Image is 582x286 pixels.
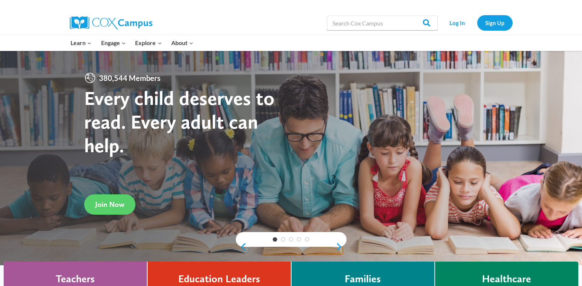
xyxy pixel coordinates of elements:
a: 2 [281,237,285,242]
a: 4 [297,237,301,242]
img: Cox Campus [70,16,152,30]
nav: Primary Navigation [66,35,198,51]
a: 5 [305,237,309,242]
div: content slider buttons [236,239,347,254]
h4: Healthcare [482,273,531,285]
a: 3 [289,237,293,242]
h4: Education Leaders [178,273,260,285]
span: About [171,38,193,48]
h4: Families [345,273,381,285]
span: Learn [70,38,92,48]
a: Join Now [84,194,135,215]
nav: Secondary Navigation [441,15,513,30]
strong: Every child deserves to read. Every adult can help. [84,86,275,157]
a: Log In [441,15,473,30]
span: Engage [101,38,126,48]
span: Explore [135,38,162,48]
span: 380,544 Members [96,72,163,84]
a: previous [236,242,247,251]
a: 1 [273,237,277,242]
a: next [335,242,347,251]
input: Search Cox Campus [327,16,438,30]
h4: Teachers [56,273,95,285]
a: Sign Up [477,15,513,30]
span: Join Now [95,200,124,209]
